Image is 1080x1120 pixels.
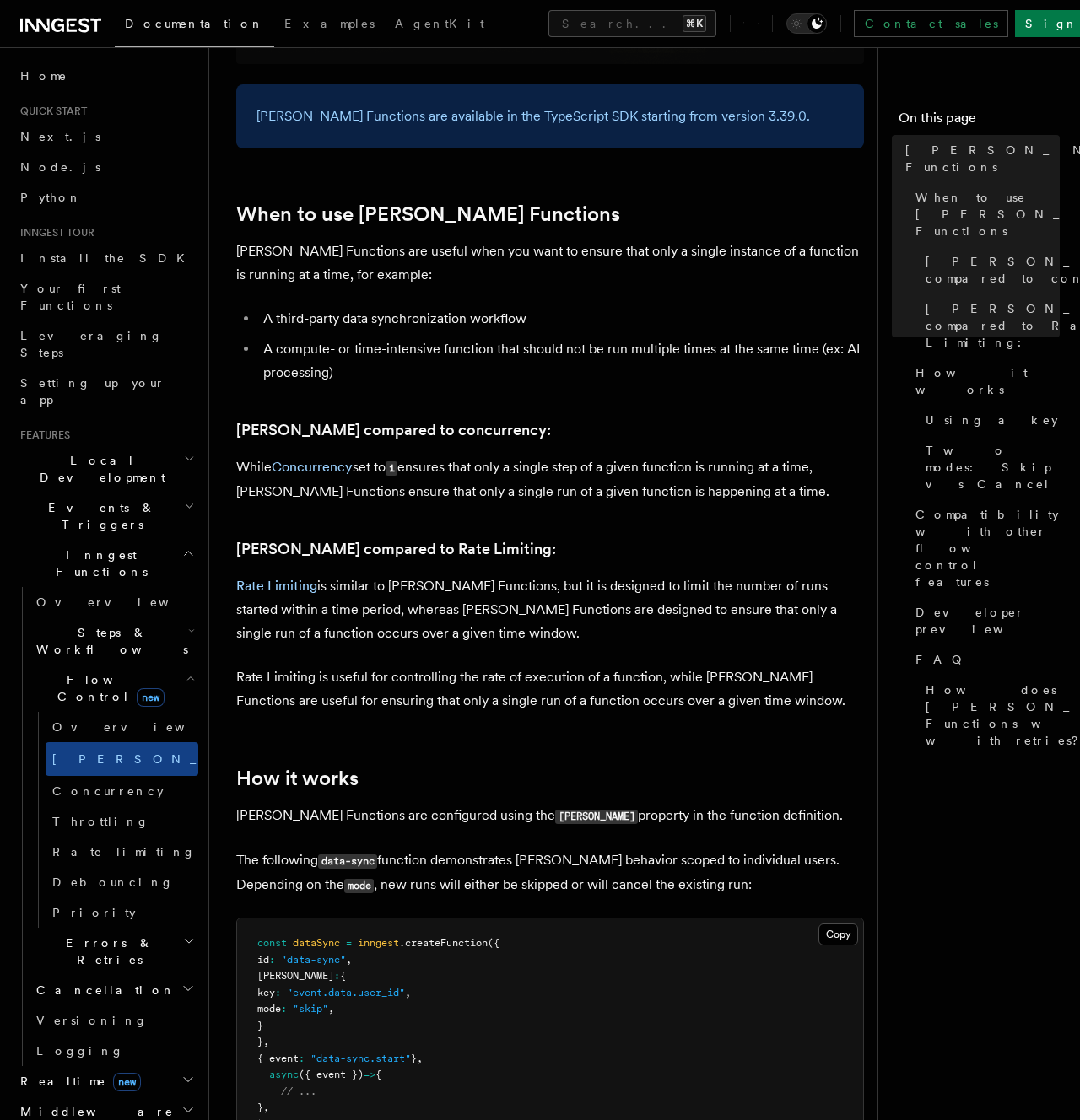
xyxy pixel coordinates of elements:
span: [PERSON_NAME] [257,970,334,982]
p: While set to ensures that only a single step of a given function is running at a time, [PERSON_NA... [236,455,864,503]
span: : [269,954,275,966]
span: : [281,1003,287,1015]
span: new [113,1073,141,1091]
span: , [346,954,352,966]
p: [PERSON_NAME] Functions are useful when you want to ensure that only a single instance of a funct... [236,240,864,287]
span: , [263,1036,269,1047]
span: { [340,970,346,982]
button: Events & Triggers [13,493,198,540]
span: "event.data.user_id" [287,987,405,999]
span: inngest [358,937,399,949]
span: => [364,1069,375,1080]
span: Overview [36,595,210,609]
a: Rate limiting [46,837,198,867]
span: Versioning [36,1014,148,1027]
span: Home [20,67,67,84]
p: [PERSON_NAME] Functions are available in the TypeScript SDK starting from version 3.39.0. [256,105,844,128]
a: Documentation [115,5,274,47]
span: Python [20,191,82,204]
span: Flow Control [30,671,186,705]
span: Two modes: Skip vs Cancel [926,442,1060,493]
a: When to use [PERSON_NAME] Functions [909,182,1060,246]
span: "data-sync.start" [310,1053,411,1064]
button: Errors & Retries [30,928,198,975]
button: Local Development [13,445,198,493]
a: Overview [46,712,198,742]
span: Node.js [20,160,100,174]
a: [PERSON_NAME] compared to concurrency: [236,418,551,442]
a: Node.js [13,152,198,182]
span: new [137,688,165,707]
a: Throttling [46,806,198,837]
span: [PERSON_NAME] [52,752,300,766]
span: Local Development [13,452,184,486]
a: How it works [236,767,359,790]
span: Leveraging Steps [20,329,163,359]
span: ({ [488,937,499,949]
span: } [257,1036,263,1047]
span: .createFunction [399,937,488,949]
div: Flow Controlnew [30,712,198,928]
a: How it works [909,358,1060,405]
a: Overview [30,587,198,617]
span: , [263,1101,269,1113]
span: Concurrency [52,784,164,798]
span: Documentation [125,17,264,30]
code: [PERSON_NAME] [555,810,638,824]
span: } [257,1101,263,1113]
span: const [257,937,287,949]
span: "data-sync" [281,954,346,966]
span: Compatibility with other flow control features [915,506,1060,590]
a: Two modes: Skip vs Cancel [919,435,1060,499]
span: = [346,937,352,949]
button: Flow Controlnew [30,665,198,712]
span: Logging [36,1044,124,1058]
a: Concurrency [272,459,353,475]
a: [PERSON_NAME] [46,742,198,776]
code: mode [344,879,374,893]
span: Priority [52,906,136,919]
span: mode [257,1003,281,1015]
span: Events & Triggers [13,499,184,533]
a: Python [13,182,198,213]
li: A compute- or time-intensive function that should not be run multiple times at the same time (ex:... [258,337,864,385]
button: Cancellation [30,975,198,1005]
span: Setting up your app [20,376,165,407]
span: async [269,1069,299,1080]
button: Toggle dark mode [786,13,827,34]
a: Examples [274,5,385,46]
code: data-sync [318,854,377,869]
span: Features [13,428,70,442]
code: 1 [386,461,397,476]
span: : [334,970,340,982]
li: A third-party data synchronization workflow [258,307,864,331]
button: Steps & Workflows [30,617,198,665]
a: Developer preview [909,597,1060,644]
a: Install the SDK [13,243,198,273]
span: , [328,1003,334,1015]
span: : [275,987,281,999]
span: Your first Functions [20,282,121,312]
span: AgentKit [395,17,484,30]
span: } [257,1020,263,1031]
span: // ... [281,1085,316,1097]
a: Versioning [30,1005,198,1036]
button: Copy [818,923,858,945]
span: Steps & Workflows [30,624,188,658]
a: [PERSON_NAME] compared to Rate Limiting: [236,537,556,561]
span: Cancellation [30,982,175,999]
span: FAQ [915,651,970,668]
span: Examples [284,17,375,30]
a: When to use [PERSON_NAME] Functions [236,202,620,226]
span: id [257,954,269,966]
span: } [411,1053,417,1064]
button: Realtimenew [13,1066,198,1096]
span: Inngest Functions [13,547,182,580]
a: AgentKit [385,5,494,46]
span: Realtime [13,1073,141,1090]
a: Using a key [919,405,1060,435]
p: [PERSON_NAME] Functions are configured using the property in the function definition. [236,804,864,828]
div: Inngest Functions [13,587,198,1066]
span: Using a key [926,412,1058,428]
button: Search...⌘K [548,10,716,37]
